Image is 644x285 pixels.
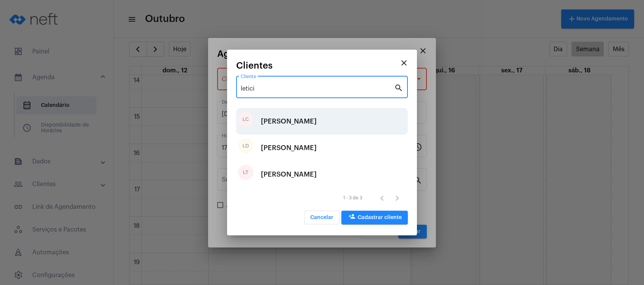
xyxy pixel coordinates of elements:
mat-icon: person_add [347,213,357,222]
button: Cancelar [304,211,339,224]
div: [PERSON_NAME] [261,136,317,159]
span: Clientes [236,61,273,70]
mat-icon: search [394,83,403,92]
span: Cancelar [310,215,333,220]
div: 1 - 3 de 3 [343,196,362,200]
div: [PERSON_NAME] [261,163,317,186]
button: Próxima página [390,191,405,206]
button: Página anterior [374,191,390,206]
div: [PERSON_NAME] [261,110,317,133]
span: Cadastrar cliente [347,215,402,220]
input: Pesquisar cliente [241,85,394,92]
div: LC [238,112,253,127]
div: LD [238,138,253,153]
div: LT [238,165,253,180]
mat-icon: close [399,58,409,67]
button: Cadastrar cliente [341,211,408,224]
